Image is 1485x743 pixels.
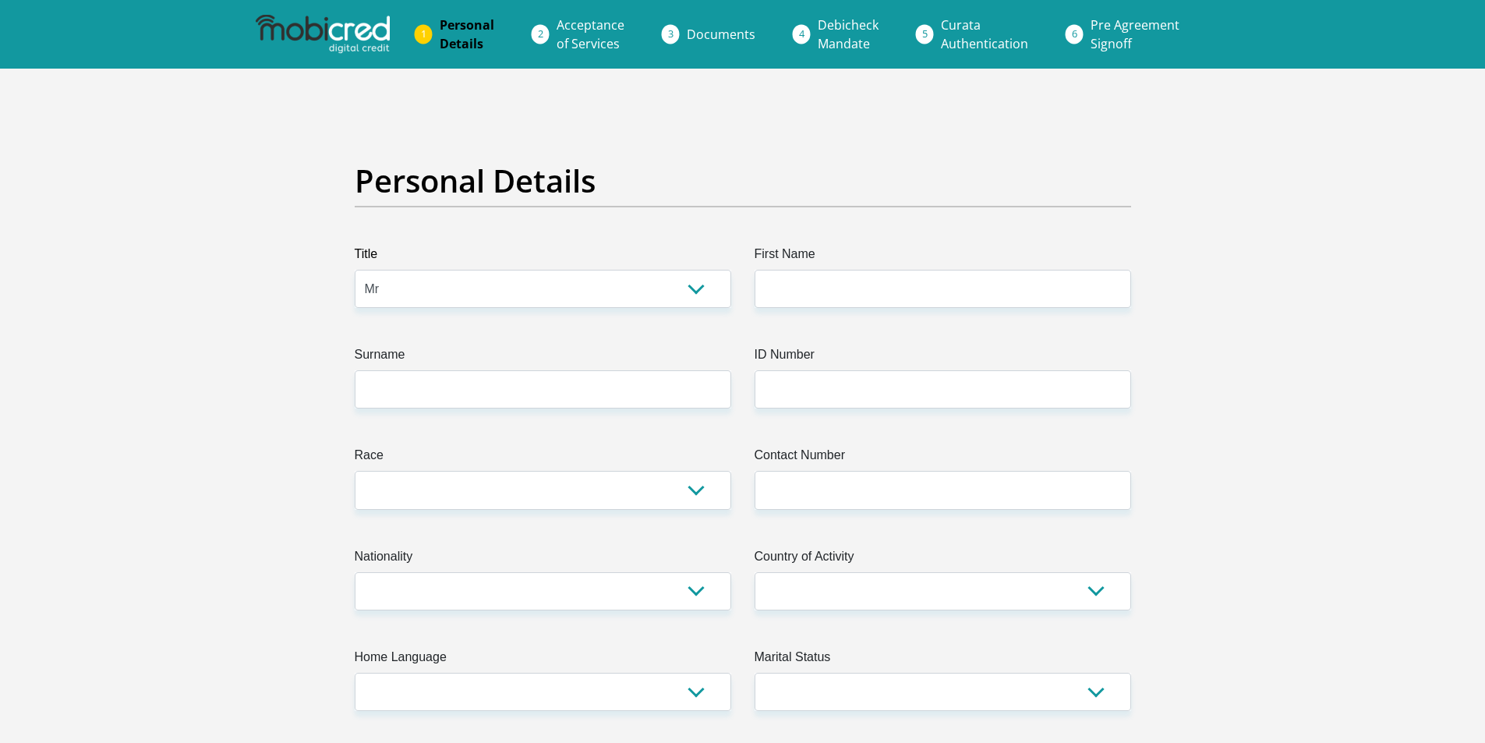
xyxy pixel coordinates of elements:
span: Pre Agreement Signoff [1091,16,1179,52]
a: PersonalDetails [427,9,507,59]
span: Personal Details [440,16,494,52]
input: Contact Number [755,471,1131,509]
label: Nationality [355,547,731,572]
label: Contact Number [755,446,1131,471]
span: Curata Authentication [941,16,1028,52]
input: Surname [355,370,731,409]
label: Surname [355,345,731,370]
a: Documents [674,19,768,50]
label: Title [355,245,731,270]
span: Acceptance of Services [557,16,624,52]
img: mobicred logo [256,15,390,54]
input: First Name [755,270,1131,308]
a: Acceptanceof Services [544,9,637,59]
label: Race [355,446,731,471]
label: ID Number [755,345,1131,370]
a: CurataAuthentication [928,9,1041,59]
label: First Name [755,245,1131,270]
span: Documents [687,26,755,43]
h2: Personal Details [355,162,1131,200]
label: Home Language [355,648,731,673]
span: Debicheck Mandate [818,16,879,52]
a: Pre AgreementSignoff [1078,9,1192,59]
a: DebicheckMandate [805,9,891,59]
label: Marital Status [755,648,1131,673]
input: ID Number [755,370,1131,409]
label: Country of Activity [755,547,1131,572]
